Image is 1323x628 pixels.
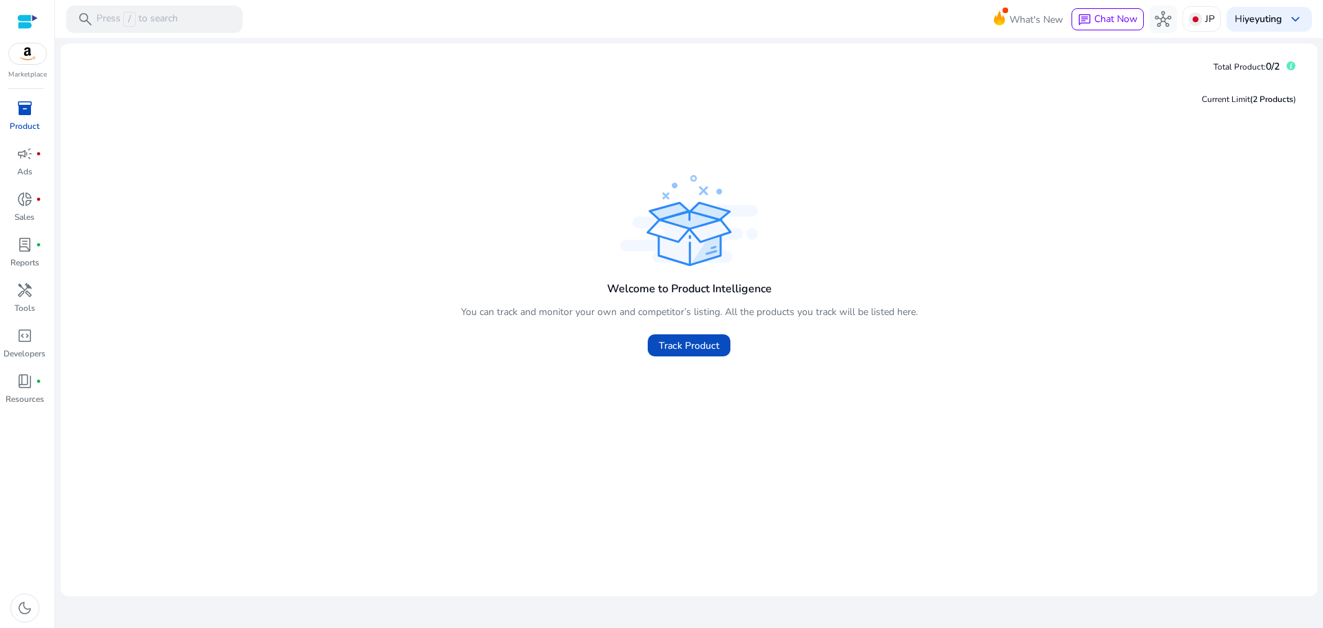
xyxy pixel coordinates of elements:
[17,327,33,344] span: code_blocks
[8,70,47,80] p: Marketplace
[17,236,33,253] span: lab_profile
[6,393,44,405] p: Resources
[1235,14,1282,24] p: Hi
[123,12,136,27] span: /
[17,145,33,162] span: campaign
[14,211,34,223] p: Sales
[1009,8,1063,32] span: What's New
[17,282,33,298] span: handyman
[1213,61,1266,72] span: Total Product:
[17,191,33,207] span: donut_small
[1071,8,1144,30] button: chatChat Now
[36,378,41,384] span: fiber_manual_record
[77,11,94,28] span: search
[659,338,719,353] span: Track Product
[1078,13,1091,27] span: chat
[1189,12,1202,26] img: jp.svg
[1250,94,1293,105] span: (2 Products
[14,302,35,314] p: Tools
[607,283,772,296] h4: Welcome to Product Intelligence
[36,151,41,156] span: fiber_manual_record
[17,373,33,389] span: book_4
[1244,12,1282,26] b: yeyuting
[620,175,758,266] img: track_product.svg
[1094,12,1138,26] span: Chat Now
[17,600,33,616] span: dark_mode
[3,347,45,360] p: Developers
[1155,11,1171,28] span: hub
[1205,7,1215,31] p: JP
[96,12,178,27] p: Press to search
[17,165,32,178] p: Ads
[1266,60,1280,73] span: 0/2
[36,196,41,202] span: fiber_manual_record
[1287,11,1304,28] span: keyboard_arrow_down
[9,43,46,64] img: amazon.svg
[10,120,39,132] p: Product
[1149,6,1177,33] button: hub
[10,256,39,269] p: Reports
[17,100,33,117] span: inventory_2
[1202,93,1296,105] div: Current Limit )
[36,242,41,247] span: fiber_manual_record
[461,305,918,319] p: You can track and monitor your own and competitor’s listing. All the products you track will be l...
